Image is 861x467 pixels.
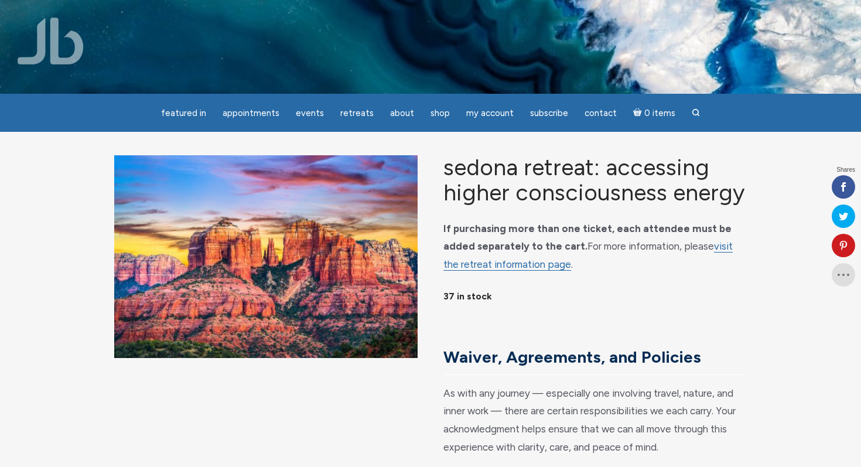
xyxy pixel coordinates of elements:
[459,102,521,125] a: My Account
[390,108,414,118] span: About
[114,155,418,358] img: Sedona Retreat: Accessing Higher Consciousness Energy
[585,108,617,118] span: Contact
[340,108,374,118] span: Retreats
[443,288,747,306] p: 37 in stock
[216,102,286,125] a: Appointments
[443,155,747,206] h1: Sedona Retreat: Accessing Higher Consciousness Energy
[443,384,747,456] p: As with any journey — especially one involving travel, nature, and inner work — there are certain...
[836,167,855,173] span: Shares
[466,108,514,118] span: My Account
[626,101,682,125] a: Cart0 items
[443,223,732,253] strong: If purchasing more than one ticket, each attendee must be added separately to the cart.
[443,347,737,367] h3: Waiver, Agreements, and Policies
[296,108,324,118] span: Events
[633,108,644,118] i: Cart
[333,102,381,125] a: Retreats
[161,108,206,118] span: featured in
[18,18,84,64] img: Jamie Butler. The Everyday Medium
[443,220,747,274] p: For more information, please .
[423,102,457,125] a: Shop
[530,108,568,118] span: Subscribe
[383,102,421,125] a: About
[223,108,279,118] span: Appointments
[289,102,331,125] a: Events
[154,102,213,125] a: featured in
[644,109,675,118] span: 0 items
[523,102,575,125] a: Subscribe
[578,102,624,125] a: Contact
[430,108,450,118] span: Shop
